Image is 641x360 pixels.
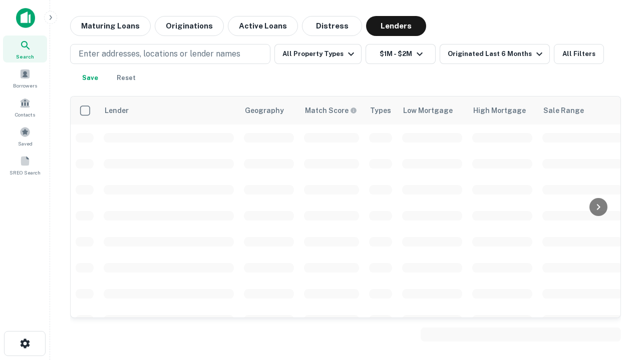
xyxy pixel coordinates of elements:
span: Saved [18,139,33,147]
button: Active Loans [228,16,298,36]
img: capitalize-icon.png [16,8,35,28]
th: Capitalize uses an advanced AI algorithm to match your search with the best lender. The match sco... [299,96,364,124]
div: High Mortgage [473,104,526,116]
p: Enter addresses, locations or lender names [79,48,240,60]
div: Types [370,104,391,116]
button: All Filters [554,44,604,64]
button: Originated Last 6 Months [440,44,550,64]
div: Low Mortgage [403,104,453,116]
span: SREO Search [10,168,41,176]
div: Lender [105,104,129,116]
h6: Match Score [305,105,355,116]
div: Originated Last 6 Months [448,48,545,60]
th: Types [364,96,397,124]
a: Saved [3,122,47,149]
iframe: Chat Widget [591,280,641,328]
button: Reset [110,68,142,88]
span: Contacts [15,110,35,118]
th: Sale Range [537,96,627,124]
a: Borrowers [3,64,47,91]
th: Low Mortgage [397,96,467,124]
button: Maturing Loans [70,16,151,36]
div: Sale Range [543,104,584,116]
button: Originations [155,16,224,36]
span: Search [16,52,34,60]
div: Geography [245,104,284,116]
a: SREO Search [3,151,47,178]
a: Search [3,35,47,62]
th: High Mortgage [467,96,537,124]
button: $1M - $2M [366,44,436,64]
button: Enter addresses, locations or lender names [70,44,270,64]
th: Lender [99,96,239,124]
div: Capitalize uses an advanced AI algorithm to match your search with the best lender. The match sco... [305,105,357,116]
button: All Property Types [274,44,362,64]
button: Save your search to get updates of matches that match your search criteria. [74,68,106,88]
button: Distress [302,16,362,36]
a: Contacts [3,93,47,120]
th: Geography [239,96,299,124]
span: Borrowers [13,81,37,89]
button: Lenders [366,16,426,36]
